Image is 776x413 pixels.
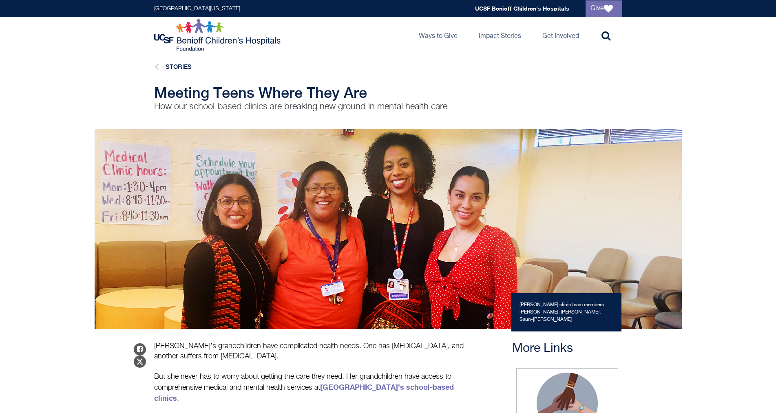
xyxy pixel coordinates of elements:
a: Give [586,0,622,17]
a: Impact Stories [472,17,528,53]
a: Get Involved [536,17,586,53]
p: But she never has to worry about getting the care they need. Her grandchildren have access to com... [154,372,468,404]
span: Meeting Teens Where They Are [154,84,367,101]
a: Stories [166,63,192,70]
img: Logo for UCSF Benioff Children's Hospitals Foundation [154,19,283,51]
a: [GEOGRAPHIC_DATA][US_STATE] [154,6,240,11]
div: [PERSON_NAME] clinic team members [PERSON_NAME], [PERSON_NAME], Saun-[PERSON_NAME] [511,293,621,331]
a: UCSF Benioff Children's Hospitals [475,5,569,12]
p: [PERSON_NAME]’s grandchildren have complicated health needs. One has [MEDICAL_DATA], and another ... [154,341,468,362]
a: Ways to Give [412,17,464,53]
p: How our school-based clinics are breaking new ground in mental health care [154,101,468,113]
h3: More Links [512,341,622,356]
